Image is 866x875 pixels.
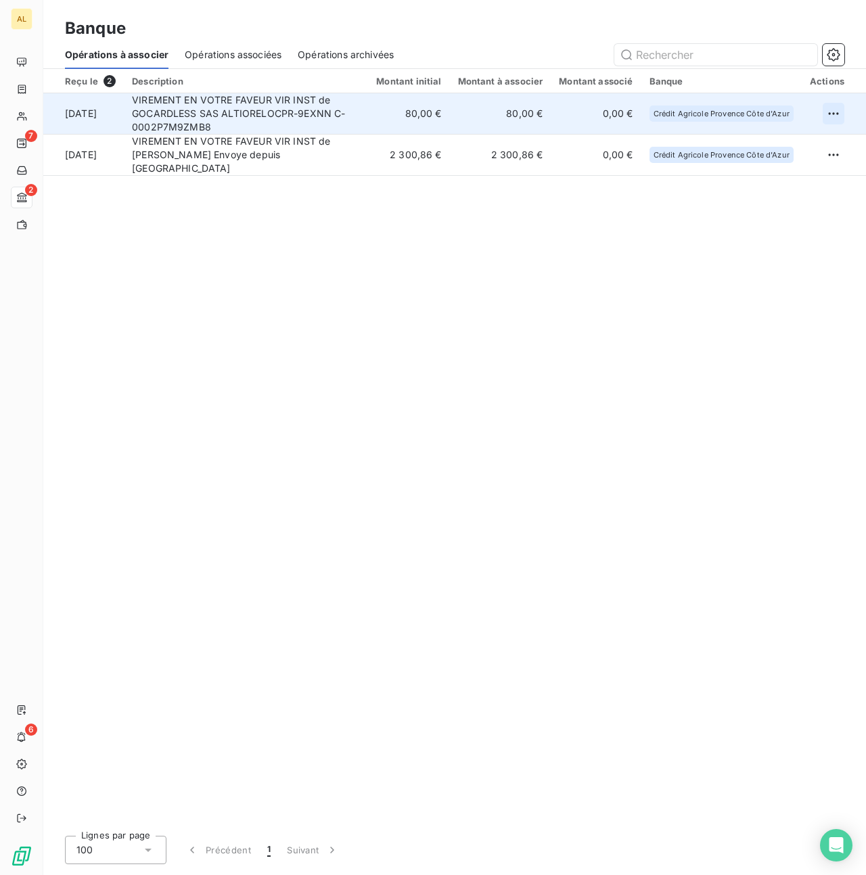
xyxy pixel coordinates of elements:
span: 2 [104,75,116,87]
h3: Banque [65,16,126,41]
div: Montant associé [559,76,633,87]
div: Montant à associer [458,76,543,87]
span: Opérations à associer [65,48,168,62]
td: [DATE] [43,93,124,135]
span: 2 [25,184,37,196]
span: 6 [25,724,37,736]
td: 80,00 € [450,93,551,135]
td: VIREMENT EN VOTRE FAVEUR VIR INST de [PERSON_NAME] Envoye depuis [GEOGRAPHIC_DATA] [124,135,368,176]
div: Open Intercom Messenger [820,829,852,861]
td: VIREMENT EN VOTRE FAVEUR VIR INST de GOCARDLESS SAS ALTIORELOCPR-9EXNN C-0002P7M9ZMB8 [124,93,368,135]
td: [DATE] [43,135,124,176]
button: 1 [259,836,279,864]
div: Montant initial [376,76,441,87]
div: Reçu le [65,75,116,87]
td: 0,00 € [551,135,641,176]
button: Précédent [177,836,259,864]
span: 7 [25,130,37,142]
div: Banque [649,76,794,87]
span: Crédit Agricole Provence Côte d'Azur [654,110,790,118]
td: 80,00 € [368,93,449,135]
span: Opérations associées [185,48,281,62]
img: Logo LeanPay [11,845,32,867]
div: Actions [810,76,844,87]
td: 0,00 € [551,93,641,135]
span: Crédit Agricole Provence Côte d'Azur [654,151,790,159]
div: Description [132,76,360,87]
button: Suivant [279,836,347,864]
td: 2 300,86 € [368,135,449,176]
td: 2 300,86 € [450,135,551,176]
span: 100 [76,843,93,857]
input: Rechercher [614,44,817,66]
div: AL [11,8,32,30]
span: Opérations archivées [298,48,394,62]
span: 1 [267,843,271,857]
